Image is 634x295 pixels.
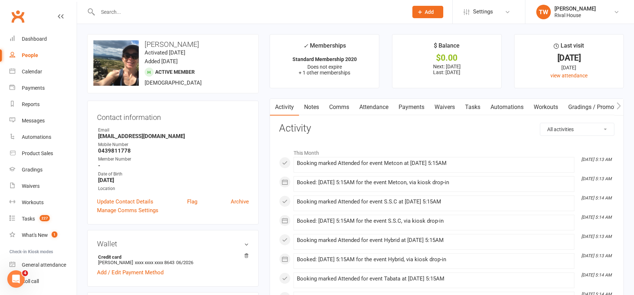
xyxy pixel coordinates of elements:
div: Booking marked Attended for event Tabata at [DATE] 5:15AM [297,276,571,282]
span: Does not expire [307,64,342,70]
a: Attendance [354,99,393,116]
div: $0.00 [399,54,495,62]
time: Activated [DATE] [145,49,185,56]
div: Mobile Number [98,141,249,148]
div: Booking marked Attended for event Metcon at [DATE] 5:15AM [297,160,571,166]
a: Tasks [460,99,485,116]
strong: [DATE] [98,177,249,183]
i: ✓ [303,43,308,49]
div: [DATE] [521,64,617,72]
div: Calendar [22,69,42,74]
a: Automations [9,129,77,145]
a: Manage Comms Settings [97,206,158,215]
i: [DATE] 5:13 AM [581,157,611,162]
iframe: Intercom live chat [7,270,25,288]
li: This Month [279,145,614,157]
p: Next: [DATE] Last: [DATE] [399,64,495,75]
span: Add [425,9,434,15]
i: [DATE] 5:13 AM [581,253,611,258]
a: Activity [270,99,299,116]
div: Location [98,185,249,192]
a: Notes [299,99,324,116]
i: [DATE] 5:14 AM [581,215,611,220]
strong: 0439811778 [98,147,249,154]
span: Settings [473,4,493,20]
strong: [EMAIL_ADDRESS][DOMAIN_NAME] [98,133,249,140]
div: Rival House [554,12,596,19]
span: Active member [155,69,195,75]
div: [DATE] [521,54,617,62]
span: 06/2026 [176,260,193,265]
a: Messages [9,113,77,129]
span: [DEMOGRAPHIC_DATA] [145,80,202,86]
strong: - [98,162,249,169]
span: xxxx xxxx xxxx 8643 [135,260,174,265]
h3: [PERSON_NAME] [93,40,253,48]
i: [DATE] 5:13 AM [581,234,611,239]
a: Payments [393,99,429,116]
div: Waivers [22,183,40,189]
a: Product Sales [9,145,77,162]
h3: Wallet [97,240,249,248]
div: Product Sales [22,150,53,156]
input: Search... [96,7,403,17]
a: view attendance [550,73,587,78]
a: Dashboard [9,31,77,47]
img: image1649286505.png [93,40,139,86]
div: Booked: [DATE] 5:15AM for the event S.S.C, via kiosk drop-in [297,218,571,224]
span: 4 [22,270,28,276]
a: Payments [9,80,77,96]
div: TW [536,5,551,19]
a: General attendance kiosk mode [9,257,77,273]
a: Gradings [9,162,77,178]
a: Add / Edit Payment Method [97,268,163,277]
a: Comms [324,99,354,116]
a: Tasks 227 [9,211,77,227]
h3: Contact information [97,110,249,121]
a: Roll call [9,273,77,290]
a: What's New1 [9,227,77,243]
a: Workouts [529,99,563,116]
i: [DATE] 5:14 AM [581,272,611,278]
a: Update Contact Details [97,197,153,206]
a: Automations [485,99,529,116]
strong: Standard Membership 2020 [292,56,357,62]
h3: Activity [279,123,614,134]
div: General attendance [22,262,66,268]
span: 1 [52,231,57,238]
a: Archive [231,197,249,206]
a: Gradings / Promotions [563,99,632,116]
div: Last visit [554,41,584,54]
div: Gradings [22,167,43,173]
div: Email [98,127,249,134]
i: [DATE] 5:14 AM [581,195,611,201]
a: Calendar [9,64,77,80]
a: Workouts [9,194,77,211]
a: Reports [9,96,77,113]
a: Flag [187,197,197,206]
div: Memberships [303,41,346,54]
div: Date of Birth [98,171,249,178]
a: Clubworx [9,7,27,25]
div: Booking marked Attended for event Hybrid at [DATE] 5:15AM [297,237,571,243]
div: Member Number [98,156,249,163]
a: People [9,47,77,64]
time: Added [DATE] [145,58,178,65]
div: Dashboard [22,36,47,42]
div: Booked: [DATE] 5:15AM for the event Metcon, via kiosk drop-in [297,179,571,186]
div: Reports [22,101,40,107]
div: Roll call [22,278,39,284]
span: 227 [40,215,50,221]
div: Booking marked Attended for event S.S.C at [DATE] 5:15AM [297,199,571,205]
button: Add [412,6,443,18]
div: Booked: [DATE] 5:15AM for the event Hybrid, via kiosk drop-in [297,256,571,263]
div: $ Balance [434,41,460,54]
div: Payments [22,85,45,91]
li: [PERSON_NAME] [97,253,249,266]
strong: Credit card [98,254,245,260]
div: Automations [22,134,51,140]
div: What's New [22,232,48,238]
div: Tasks [22,216,35,222]
div: Messages [22,118,45,124]
a: Waivers [429,99,460,116]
